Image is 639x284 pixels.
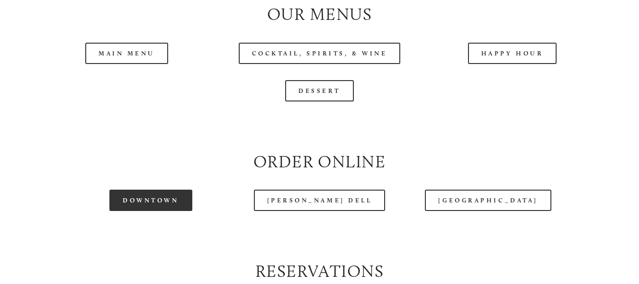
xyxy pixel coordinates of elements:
a: Dessert [285,80,354,101]
h2: Order Online [38,150,601,174]
a: Downtown [109,190,192,211]
h2: Reservations [38,259,601,283]
a: [PERSON_NAME] Dell [254,190,386,211]
a: [GEOGRAPHIC_DATA] [425,190,551,211]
